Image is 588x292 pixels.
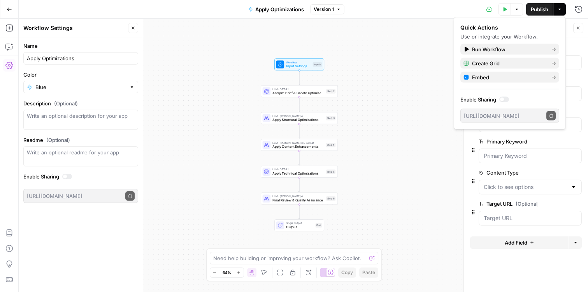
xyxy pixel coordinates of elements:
[298,205,300,219] g: Edge from step_6 to end
[479,138,538,145] label: Primary Keyword
[272,144,324,149] span: Apply Content Enhancements
[261,112,338,124] div: LLM · [PERSON_NAME] 4Apply Structural OptimizationsStep 3
[314,6,334,13] span: Version 1
[286,225,313,230] span: Output
[23,136,138,144] label: Readme
[316,223,322,227] div: End
[272,194,324,198] span: LLM · [PERSON_NAME] 4
[341,269,353,276] span: Copy
[484,214,577,222] input: Target URL
[272,117,324,122] span: Apply Structural Optimizations
[23,42,138,50] label: Name
[531,5,548,13] span: Publish
[484,152,577,160] input: Primary Keyword
[272,168,324,171] span: LLM · GPT-4.1
[23,24,126,32] div: Workflow Settings
[310,4,344,14] button: Version 1
[298,124,300,138] g: Edge from step_3 to step_4
[298,97,300,112] g: Edge from step_2 to step_3
[261,192,338,205] div: LLM · [PERSON_NAME] 4Final Review & Quality AssuranceStep 6
[470,236,569,249] button: Add Field
[272,141,324,145] span: LLM · [PERSON_NAME] 3.5 Sonnet
[272,114,324,118] span: LLM · [PERSON_NAME] 4
[472,59,545,67] span: Create Grid
[472,45,545,53] span: Run Workflow
[23,173,138,180] label: Enable Sharing
[286,60,311,64] span: Workflow
[479,200,538,208] label: Target URL
[286,64,311,69] span: Input Settings
[516,200,539,208] span: (Optional)
[261,166,338,178] div: LLM · GPT-4.1Apply Technical OptimizationsStep 5
[261,139,338,151] div: LLM · [PERSON_NAME] 3.5 SonnetApply Content EnhancementsStep 4
[255,5,304,13] span: Apply Optimizations
[359,268,378,278] button: Paste
[505,239,527,247] span: Add Field
[35,83,126,91] input: Blue
[23,100,138,107] label: Description
[272,198,324,203] span: Final Review & Quality Assurance
[326,143,335,147] div: Step 4
[472,73,545,81] span: Embed
[313,62,322,66] div: Inputs
[261,85,338,97] div: LLM · GPT-4.1Analyze Brief & Create Optimization PlanStep 2
[261,58,338,70] div: WorkflowInput SettingsInputs
[326,89,335,93] div: Step 2
[298,70,300,85] g: Edge from start to step_2
[326,170,335,174] div: Step 5
[261,219,338,231] div: Single OutputOutputEnd
[526,3,553,16] button: Publish
[23,71,138,79] label: Color
[460,96,559,103] label: Enable Sharing
[460,33,538,40] span: Use or integrate your Workflow.
[479,169,538,177] label: Content Type
[460,24,559,31] div: Quick Actions
[54,100,78,107] span: (Optional)
[272,87,324,91] span: LLM · GPT-4.1
[326,196,335,201] div: Step 6
[298,178,300,192] g: Edge from step_5 to step_6
[244,3,309,16] button: Apply Optimizations
[272,171,324,176] span: Apply Technical Optimizations
[338,268,356,278] button: Copy
[362,269,375,276] span: Paste
[46,136,70,144] span: (Optional)
[27,54,135,62] input: Untitled
[223,269,231,276] span: 64%
[298,151,300,165] g: Edge from step_4 to step_5
[484,183,567,191] input: Click to see options
[286,221,313,225] span: Single Output
[326,116,335,120] div: Step 3
[272,91,324,96] span: Analyze Brief & Create Optimization Plan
